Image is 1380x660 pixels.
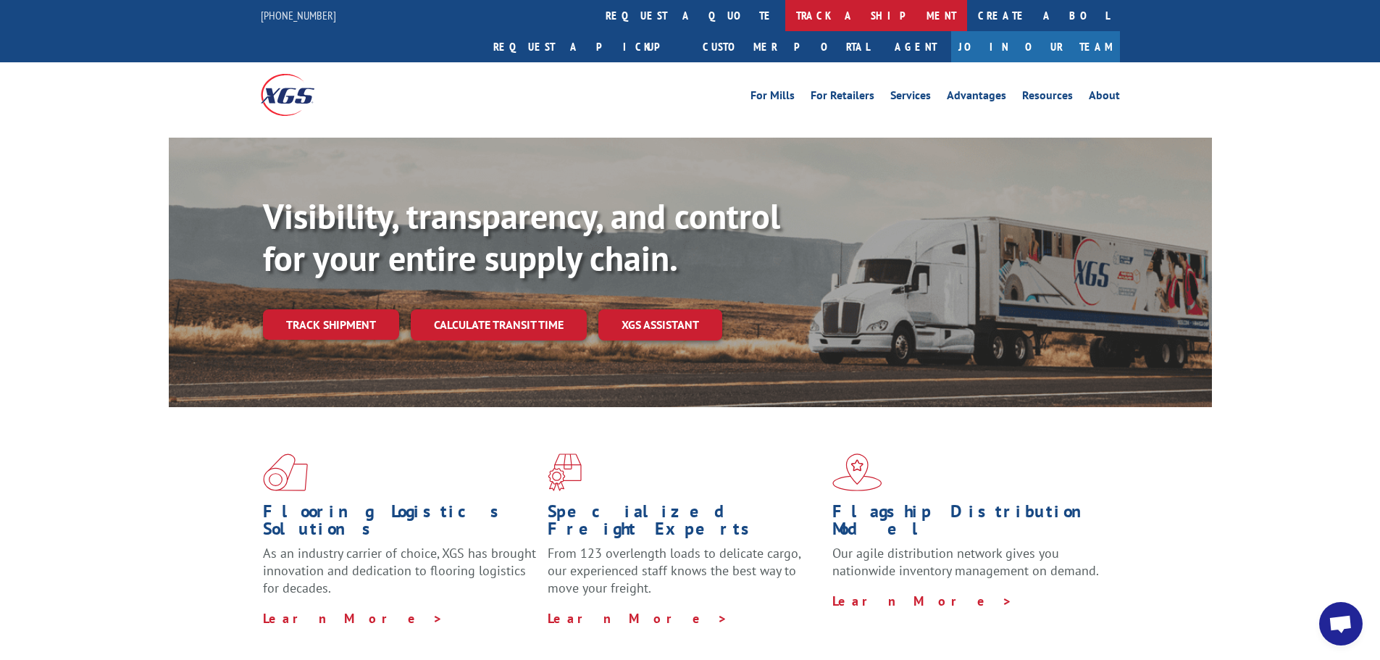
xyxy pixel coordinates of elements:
a: Join Our Team [951,31,1120,62]
span: As an industry carrier of choice, XGS has brought innovation and dedication to flooring logistics... [263,545,536,596]
img: xgs-icon-total-supply-chain-intelligence-red [263,454,308,491]
a: [PHONE_NUMBER] [261,8,336,22]
a: XGS ASSISTANT [598,309,722,341]
a: Open chat [1319,602,1363,646]
h1: Specialized Freight Experts [548,503,821,545]
a: About [1089,90,1120,106]
a: Request a pickup [482,31,692,62]
h1: Flagship Distribution Model [832,503,1106,545]
p: From 123 overlength loads to delicate cargo, our experienced staff knows the best way to move you... [548,545,821,609]
h1: Flooring Logistics Solutions [263,503,537,545]
a: Resources [1022,90,1073,106]
a: Learn More > [263,610,443,627]
b: Visibility, transparency, and control for your entire supply chain. [263,193,780,280]
a: Services [890,90,931,106]
img: xgs-icon-focused-on-flooring-red [548,454,582,491]
a: For Retailers [811,90,874,106]
a: Calculate transit time [411,309,587,341]
a: Learn More > [832,593,1013,609]
a: Track shipment [263,309,399,340]
span: Our agile distribution network gives you nationwide inventory management on demand. [832,545,1099,579]
a: Agent [880,31,951,62]
a: For Mills [750,90,795,106]
a: Advantages [947,90,1006,106]
img: xgs-icon-flagship-distribution-model-red [832,454,882,491]
a: Customer Portal [692,31,880,62]
a: Learn More > [548,610,728,627]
